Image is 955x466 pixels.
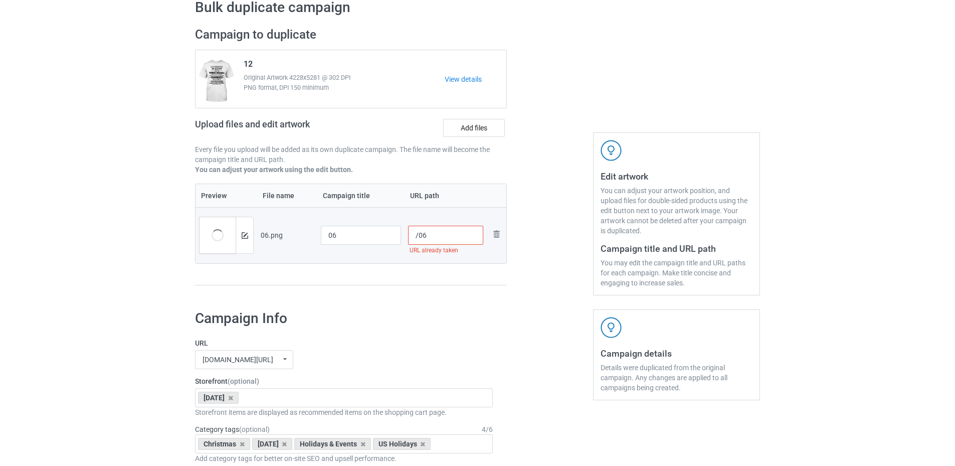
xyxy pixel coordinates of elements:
[252,438,293,450] div: [DATE]
[317,184,405,207] th: Campaign title
[195,338,493,348] label: URL
[203,356,273,363] div: [DOMAIN_NAME][URL]
[198,392,239,404] div: [DATE]
[244,83,445,93] span: PNG format, DPI 150 minimum
[198,438,250,450] div: Christmas
[244,59,253,73] span: 12
[601,243,752,254] h3: Campaign title and URL path
[601,348,752,359] h3: Campaign details
[405,184,487,207] th: URL path
[244,73,445,83] span: Original Artwork 4228x5281 @ 302 DPI
[482,424,493,434] div: 4 / 6
[195,424,270,434] label: Category tags
[257,184,317,207] th: File name
[601,363,752,393] div: Details were duplicated from the original campaign. Any changes are applied to all campaigns bein...
[490,228,502,240] img: svg+xml;base64,PD94bWwgdmVyc2lvbj0iMS4wIiBlbmNvZGluZz0iVVRGLTgiPz4KPHN2ZyB3aWR0aD0iMjhweCIgaGVpZ2...
[195,166,353,174] b: You can adjust your artwork using the edit button.
[196,184,257,207] th: Preview
[601,258,752,288] div: You may edit the campaign title and URL paths for each campaign. Make title concise and engaging ...
[443,119,505,137] label: Add files
[195,144,507,165] p: Every file you upload will be added as its own duplicate campaign. The file name will become the ...
[239,425,270,433] span: (optional)
[373,438,431,450] div: US Holidays
[195,309,493,328] h1: Campaign Info
[294,438,371,450] div: Holidays & Events
[195,453,493,463] div: Add category tags for better on-site SEO and upsell performance.
[195,407,493,417] div: Storefront items are displayed as recommended items on the shopping cart page.
[195,119,382,137] h2: Upload files and edit artwork
[261,230,314,240] div: 06.png
[195,27,507,43] h2: Campaign to duplicate
[601,186,752,236] div: You can adjust your artwork position, and upload files for double-sided products using the edit b...
[445,74,506,84] a: View details
[601,171,752,182] h3: Edit artwork
[601,140,622,161] img: svg+xml;base64,PD94bWwgdmVyc2lvbj0iMS4wIiBlbmNvZGluZz0iVVRGLTgiPz4KPHN2ZyB3aWR0aD0iNDJweCIgaGVpZ2...
[242,232,248,239] img: svg+xml;base64,PD94bWwgdmVyc2lvbj0iMS4wIiBlbmNvZGluZz0iVVRGLTgiPz4KPHN2ZyB3aWR0aD0iMTRweCIgaGVpZ2...
[195,376,493,386] label: Storefront
[408,245,484,256] div: URL already taken
[228,377,259,385] span: (optional)
[601,317,622,338] img: svg+xml;base64,PD94bWwgdmVyc2lvbj0iMS4wIiBlbmNvZGluZz0iVVRGLTgiPz4KPHN2ZyB3aWR0aD0iNDJweCIgaGVpZ2...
